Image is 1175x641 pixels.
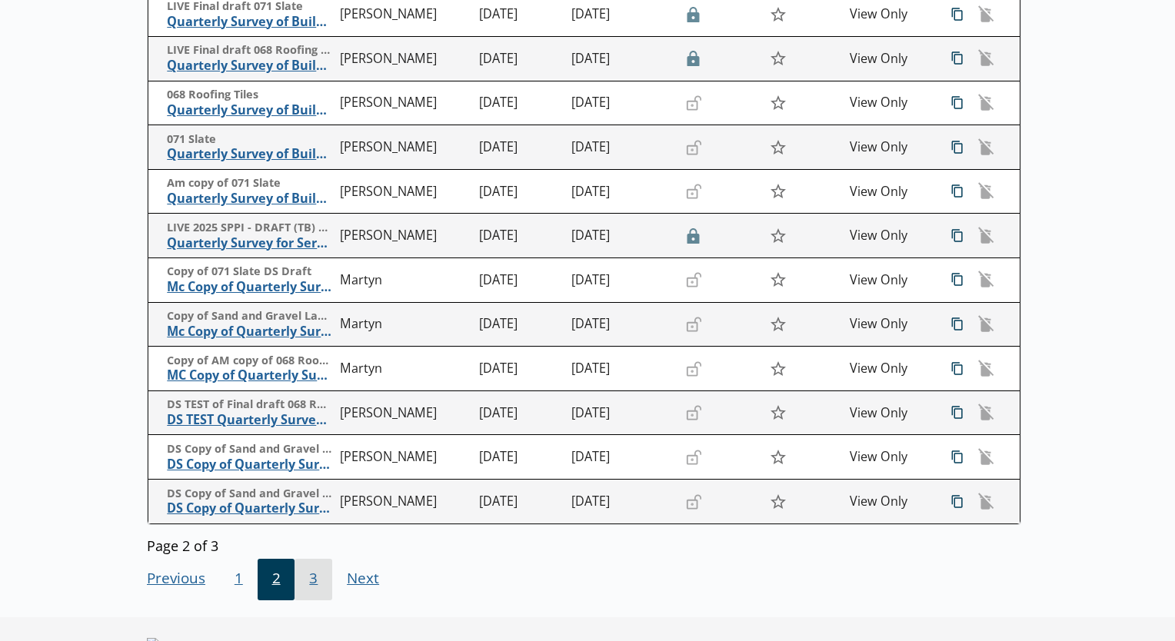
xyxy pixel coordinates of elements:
[473,480,566,524] td: [DATE]
[334,480,473,524] td: [PERSON_NAME]
[844,347,937,391] td: View Only
[334,37,473,81] td: [PERSON_NAME]
[167,309,333,324] span: Copy of Sand and Gravel Land-won (066)
[761,354,794,383] button: Star
[334,214,473,258] td: [PERSON_NAME]
[167,14,333,30] span: Quarterly Survey of Building Materials - Slate
[844,125,937,170] td: View Only
[334,302,473,347] td: Martyn
[473,258,566,303] td: [DATE]
[167,88,333,102] span: 068 Roofing Tiles
[473,125,566,170] td: [DATE]
[844,390,937,435] td: View Only
[147,559,220,600] button: Previous
[761,398,794,427] button: Star
[565,214,667,258] td: [DATE]
[565,37,667,81] td: [DATE]
[167,43,333,58] span: LIVE Final draft 068 Roofing Tiles
[258,559,295,600] button: 2
[565,81,667,125] td: [DATE]
[334,435,473,480] td: [PERSON_NAME]
[565,258,667,303] td: [DATE]
[167,354,333,368] span: Copy of AM copy of 068 Roofing Tiles
[167,457,333,473] span: DS Copy of Quarterly Survey of Building Materials Sand and Gravel (marine dredged)
[565,390,667,435] td: [DATE]
[334,81,473,125] td: [PERSON_NAME]
[167,132,333,147] span: 071 Slate
[844,435,937,480] td: View Only
[167,412,333,428] span: DS TEST Quarterly Survey of Building Materials - Concrete Roofing Tiles
[332,559,394,600] button: Next
[167,191,333,207] span: Quarterly Survey of Building Materials
[565,435,667,480] td: [DATE]
[334,169,473,214] td: [PERSON_NAME]
[761,487,794,516] button: Star
[473,347,566,391] td: [DATE]
[473,37,566,81] td: [DATE]
[167,221,333,235] span: LIVE 2025 SPPI - DRAFT (TB) 0011
[844,302,937,347] td: View Only
[761,265,794,294] button: Star
[334,125,473,170] td: [PERSON_NAME]
[473,81,566,125] td: [DATE]
[167,264,333,279] span: Copy of 071 Slate DS Draft
[167,58,333,74] span: Quarterly Survey of Building Materials - Concrete Roofing Tiles
[844,169,937,214] td: View Only
[844,37,937,81] td: View Only
[565,125,667,170] td: [DATE]
[167,487,333,501] span: DS Copy of Sand and Gravel Land-won (066)
[844,81,937,125] td: View Only
[334,258,473,303] td: Martyn
[761,443,794,472] button: Star
[167,279,333,295] span: Mc Copy of Quarterly Survey of Building Materials: Slate (draft)
[334,390,473,435] td: [PERSON_NAME]
[167,235,333,251] span: Quarterly Survey for Services Producer Price Indices
[473,214,566,258] td: [DATE]
[167,397,333,412] span: DS TEST of Final draft 068 Roofing Tiles
[761,177,794,206] button: Star
[167,324,333,340] span: Mc Copy of Quarterly Survey of Building Materials Sand and Gravel (land-won)
[167,500,333,516] span: DS Copy of Quarterly Survey of Building Materials Sand and Gravel (land-won)
[565,302,667,347] td: [DATE]
[844,258,937,303] td: View Only
[761,310,794,339] button: Star
[565,480,667,524] td: [DATE]
[473,169,566,214] td: [DATE]
[167,146,333,162] span: Quarterly Survey of Building Materials
[167,176,333,191] span: Am copy of 071 Slate
[565,347,667,391] td: [DATE]
[844,480,937,524] td: View Only
[761,132,794,161] button: Star
[473,302,566,347] td: [DATE]
[761,44,794,73] button: Star
[220,559,258,600] button: 1
[167,442,333,457] span: DS Copy of Sand and Gravel Marine Dredged (076)
[844,214,937,258] td: View Only
[473,390,566,435] td: [DATE]
[295,559,332,600] button: 3
[167,367,333,384] span: MC Copy of Quarterly Survey of Building Materials - Concrete Roofing Tiles
[147,532,1021,554] div: Page 2 of 3
[761,88,794,118] button: Star
[473,435,566,480] td: [DATE]
[167,102,333,118] span: Quarterly Survey of Building Materials
[761,221,794,251] button: Star
[565,169,667,214] td: [DATE]
[334,347,473,391] td: Martyn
